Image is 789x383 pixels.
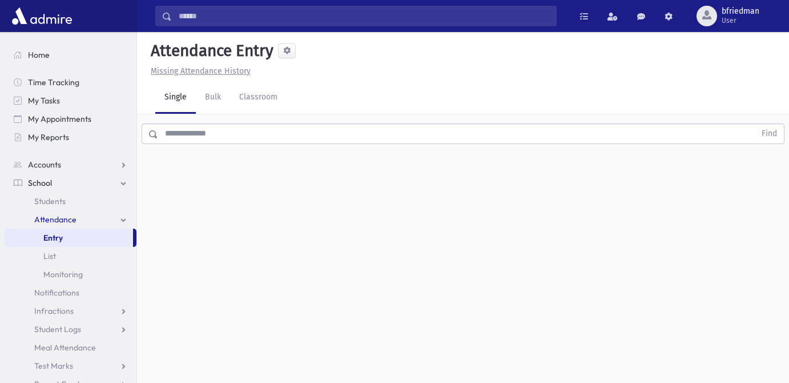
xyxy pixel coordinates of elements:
[755,124,784,143] button: Find
[5,46,136,64] a: Home
[722,7,759,16] span: bfriedman
[5,192,136,210] a: Students
[5,338,136,357] a: Meal Attendance
[34,196,66,206] span: Students
[43,251,56,261] span: List
[28,50,50,60] span: Home
[155,82,196,114] a: Single
[5,302,136,320] a: Infractions
[146,66,251,76] a: Missing Attendance History
[5,229,133,247] a: Entry
[146,41,273,61] h5: Attendance Entry
[5,73,136,91] a: Time Tracking
[5,265,136,284] a: Monitoring
[5,210,136,229] a: Attendance
[722,16,759,25] span: User
[196,82,230,114] a: Bulk
[151,66,251,76] u: Missing Attendance History
[5,320,136,338] a: Student Logs
[34,342,96,353] span: Meal Attendance
[43,269,83,280] span: Monitoring
[5,110,136,128] a: My Appointments
[28,114,91,124] span: My Appointments
[34,214,77,225] span: Attendance
[28,159,61,170] span: Accounts
[5,91,136,110] a: My Tasks
[9,5,75,27] img: AdmirePro
[5,174,136,192] a: School
[230,82,287,114] a: Classroom
[28,178,52,188] span: School
[28,95,60,106] span: My Tasks
[5,155,136,174] a: Accounts
[5,128,136,146] a: My Reports
[5,247,136,265] a: List
[43,233,63,243] span: Entry
[34,288,79,298] span: Notifications
[34,324,81,334] span: Student Logs
[34,306,74,316] span: Infractions
[5,357,136,375] a: Test Marks
[172,6,556,26] input: Search
[28,77,79,87] span: Time Tracking
[28,132,69,142] span: My Reports
[5,284,136,302] a: Notifications
[34,361,73,371] span: Test Marks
